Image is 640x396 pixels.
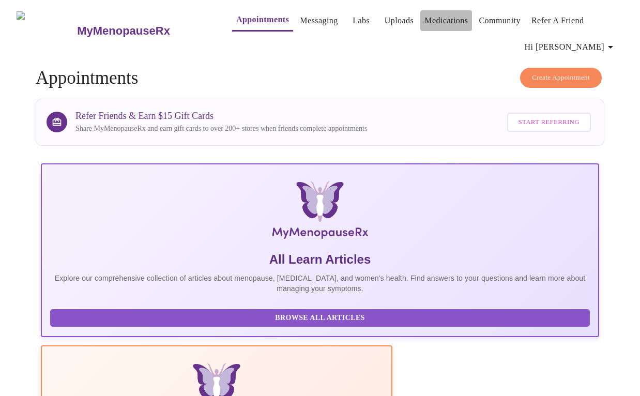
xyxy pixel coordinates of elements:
[353,13,370,28] a: Labs
[479,13,521,28] a: Community
[424,13,468,28] a: Medications
[236,12,289,27] a: Appointments
[385,13,414,28] a: Uploads
[296,10,342,31] button: Messaging
[420,10,472,31] button: Medications
[50,251,590,268] h5: All Learn Articles
[525,40,617,54] span: Hi [PERSON_NAME]
[60,312,580,325] span: Browse All Articles
[521,37,621,57] button: Hi [PERSON_NAME]
[36,68,604,88] h4: Appointments
[520,68,602,88] button: Create Appointment
[75,124,367,134] p: Share MyMenopauseRx and earn gift cards to over 200+ stores when friends complete appointments
[475,10,525,31] button: Community
[76,13,211,49] a: MyMenopauseRx
[507,113,591,132] button: Start Referring
[527,10,588,31] button: Refer a Friend
[134,181,506,243] img: MyMenopauseRx Logo
[300,13,338,28] a: Messaging
[77,24,170,38] h3: MyMenopauseRx
[345,10,378,31] button: Labs
[50,313,592,322] a: Browse All Articles
[519,116,580,128] span: Start Referring
[380,10,418,31] button: Uploads
[50,273,590,294] p: Explore our comprehensive collection of articles about menopause, [MEDICAL_DATA], and women's hea...
[531,13,584,28] a: Refer a Friend
[532,72,590,84] span: Create Appointment
[50,309,590,327] button: Browse All Articles
[505,108,593,137] a: Start Referring
[75,111,367,121] h3: Refer Friends & Earn $15 Gift Cards
[232,9,293,32] button: Appointments
[17,11,76,50] img: MyMenopauseRx Logo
